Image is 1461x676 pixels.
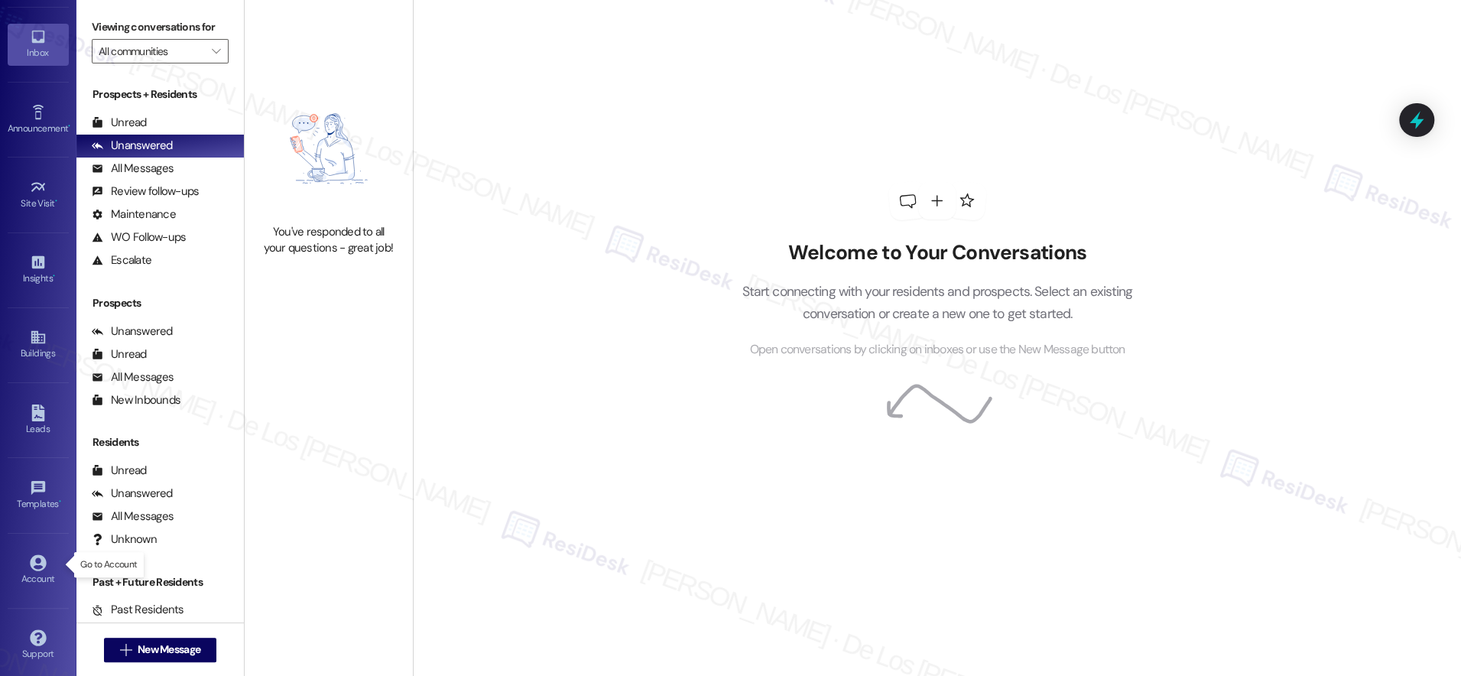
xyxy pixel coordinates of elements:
div: You've responded to all your questions - great job! [261,224,396,257]
div: Escalate [92,252,151,268]
a: Account [8,550,69,591]
a: Buildings [8,324,69,366]
a: Leads [8,400,69,441]
h2: Welcome to Your Conversations [719,241,1156,265]
div: All Messages [92,509,174,525]
button: New Message [104,638,217,662]
a: Templates • [8,475,69,516]
div: Unknown [92,531,157,548]
span: • [68,121,70,132]
div: Unanswered [92,138,173,154]
a: Insights • [8,249,69,291]
label: Viewing conversations for [92,15,229,39]
div: Unread [92,463,147,479]
p: Start connecting with your residents and prospects. Select an existing conversation or create a n... [719,281,1156,324]
a: Site Visit • [8,174,69,216]
i:  [120,644,131,656]
span: • [59,496,61,507]
p: Go to Account [80,558,137,571]
input: All communities [99,39,204,63]
div: Unanswered [92,323,173,340]
span: New Message [138,642,200,658]
div: Residents [76,434,244,450]
div: Unanswered [92,486,173,502]
span: • [53,271,55,281]
i:  [212,45,220,57]
div: New Inbounds [92,392,180,408]
div: Past + Future Residents [76,574,244,590]
span: • [55,196,57,206]
div: All Messages [92,161,174,177]
span: Open conversations by clicking on inboxes or use the New Message button [749,340,1125,359]
div: Prospects [76,295,244,311]
div: WO Follow-ups [92,229,186,245]
div: Review follow-ups [92,184,199,200]
div: Unread [92,346,147,362]
a: Support [8,625,69,666]
div: Prospects + Residents [76,86,244,102]
div: All Messages [92,369,174,385]
div: Past Residents [92,602,184,618]
a: Inbox [8,24,69,65]
div: Maintenance [92,206,176,223]
img: empty-state [261,81,396,216]
div: Unread [92,115,147,131]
